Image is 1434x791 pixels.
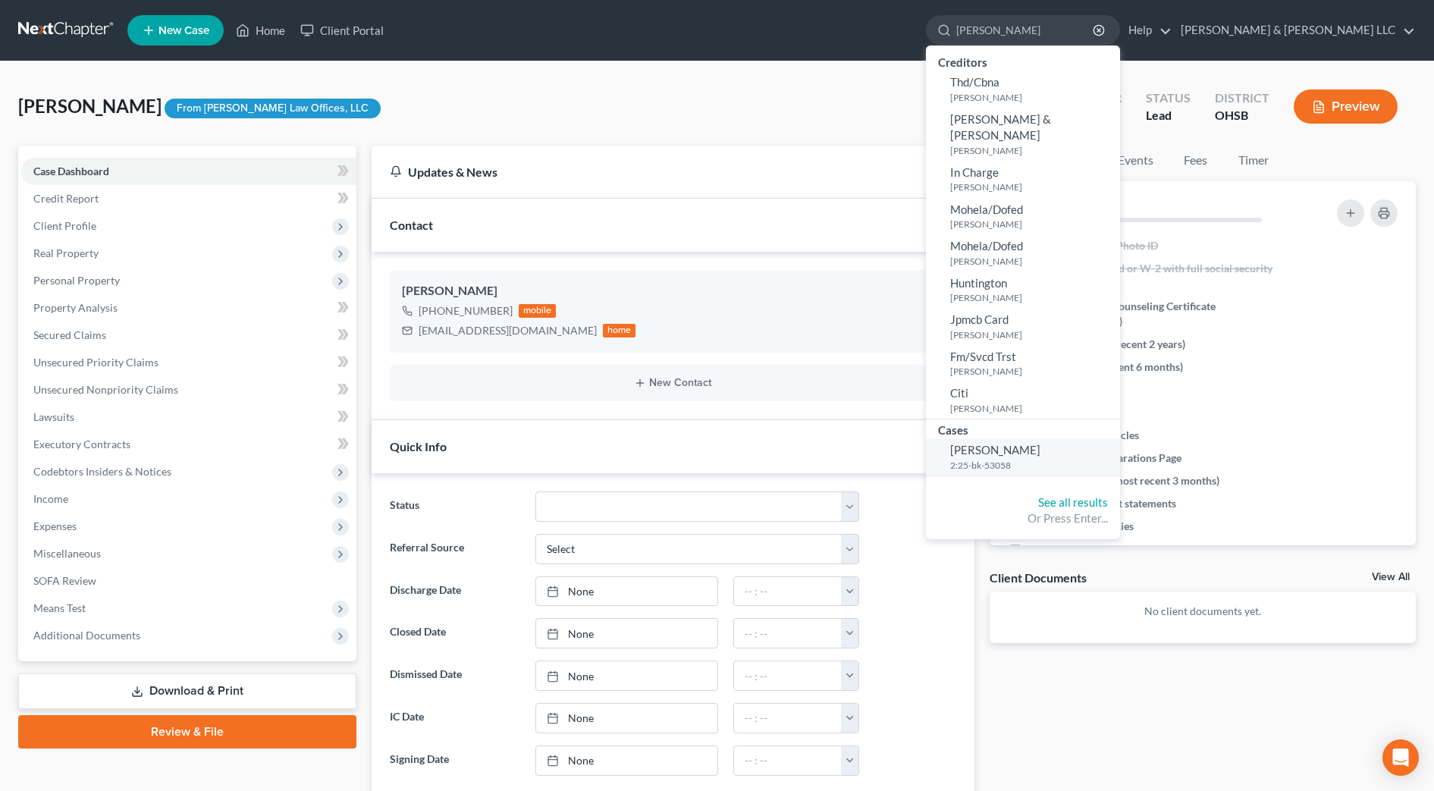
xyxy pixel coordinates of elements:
input: -- : -- [734,619,842,648]
span: Secured Claims [33,328,106,341]
label: Discharge Date [382,576,528,607]
div: Cases [926,419,1120,438]
span: Case Dashboard [33,165,109,177]
span: [PERSON_NAME] [18,95,162,117]
span: Personal Property [33,274,120,287]
span: Quick Info [390,439,447,454]
span: Mohela/Dofed [950,239,1023,253]
a: Review & File [18,715,356,749]
a: None [536,661,717,690]
p: No client documents yet. [1002,604,1404,619]
button: New Contact [402,377,944,389]
span: New Case [158,25,209,36]
small: [PERSON_NAME] [950,328,1116,341]
div: Or Press Enter... [938,510,1108,526]
input: -- : -- [734,577,842,606]
span: Expenses [33,519,77,532]
input: -- : -- [734,746,842,775]
a: None [536,704,717,733]
a: None [536,577,717,606]
span: Codebtors Insiders & Notices [33,465,171,478]
div: home [603,324,636,337]
span: Separation Agreements or Divorce Decrees [1029,541,1232,557]
span: Citi [950,386,968,400]
a: Home [228,17,293,44]
a: Client Portal [293,17,391,44]
small: [PERSON_NAME] [950,255,1116,268]
a: See all results [1038,495,1108,509]
span: Drivers License or Photo ID [1029,238,1158,253]
a: In Charge[PERSON_NAME] [926,161,1120,198]
small: [PERSON_NAME] [950,144,1116,157]
a: [PERSON_NAME] & [PERSON_NAME] LLC [1173,17,1415,44]
label: Closed Date [382,618,528,648]
span: Huntington [950,276,1007,290]
span: Income [33,492,68,505]
input: Search by name... [956,16,1095,44]
label: Status [382,491,528,522]
a: Help [1121,17,1172,44]
small: [PERSON_NAME] [950,218,1116,231]
a: Mohela/Dofed[PERSON_NAME] [926,198,1120,235]
span: Client Profile [33,219,96,232]
span: Additional Documents [33,629,140,642]
div: mobile [519,304,557,318]
span: Real Property [33,246,99,259]
a: [PERSON_NAME] & [PERSON_NAME][PERSON_NAME] [926,108,1120,161]
label: Referral Source [382,534,528,564]
button: Preview [1294,89,1398,124]
div: District [1215,89,1269,107]
div: [PERSON_NAME] [402,282,944,300]
span: Mohela/Dofed [950,202,1023,216]
div: OHSB [1215,107,1269,124]
div: Creditors [926,52,1120,71]
small: [PERSON_NAME] [950,91,1116,104]
input: -- : -- [734,661,842,690]
span: Means Test [33,601,86,614]
span: Unsecured Nonpriority Claims [33,383,178,396]
a: None [536,746,717,775]
a: None [536,619,717,648]
div: Status [1146,89,1191,107]
span: Executory Contracts [33,438,130,450]
span: Credit Report [33,192,99,205]
span: Social Security Card or W-2 with full social security number [1029,261,1297,291]
label: Signing Date [382,745,528,776]
a: Events [1106,146,1166,175]
a: View All [1372,572,1410,582]
span: [PERSON_NAME] [950,443,1040,457]
a: SOFA Review [21,567,356,595]
div: [EMAIL_ADDRESS][DOMAIN_NAME] [419,323,597,338]
small: 2:25-bk-53058 [950,459,1116,472]
span: Fm/Svcd Trst [950,350,1016,363]
a: Case Dashboard [21,158,356,185]
small: [PERSON_NAME] [950,291,1116,304]
div: From [PERSON_NAME] Law Offices, LLC [165,99,381,119]
a: Property Analysis [21,294,356,322]
a: Secured Claims [21,322,356,349]
input: -- : -- [734,704,842,733]
a: Unsecured Nonpriority Claims [21,376,356,403]
a: Fm/Svcd Trst[PERSON_NAME] [926,345,1120,382]
a: Executory Contracts [21,431,356,458]
div: Client Documents [990,570,1087,585]
label: Dismissed Date [382,661,528,691]
div: Lead [1146,107,1191,124]
span: Miscellaneous [33,547,101,560]
small: [PERSON_NAME] [950,365,1116,378]
a: Credit Report [21,185,356,212]
span: Unsecured Priority Claims [33,356,158,369]
a: Fees [1172,146,1220,175]
span: Consumer Credit Counseling Certificate ([DOMAIN_NAME]) [1029,299,1297,329]
span: Lawsuits [33,410,74,423]
a: Lawsuits [21,403,356,431]
span: Thd/Cbna [950,75,999,89]
span: Jpmcb Card [950,312,1009,326]
small: [PERSON_NAME] [950,402,1116,415]
a: Huntington[PERSON_NAME] [926,272,1120,309]
span: [PERSON_NAME] & [PERSON_NAME] [950,112,1051,142]
span: Property Analysis [33,301,118,314]
div: Open Intercom Messenger [1382,739,1419,776]
span: In Charge [950,165,999,179]
a: Citi[PERSON_NAME] [926,381,1120,419]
